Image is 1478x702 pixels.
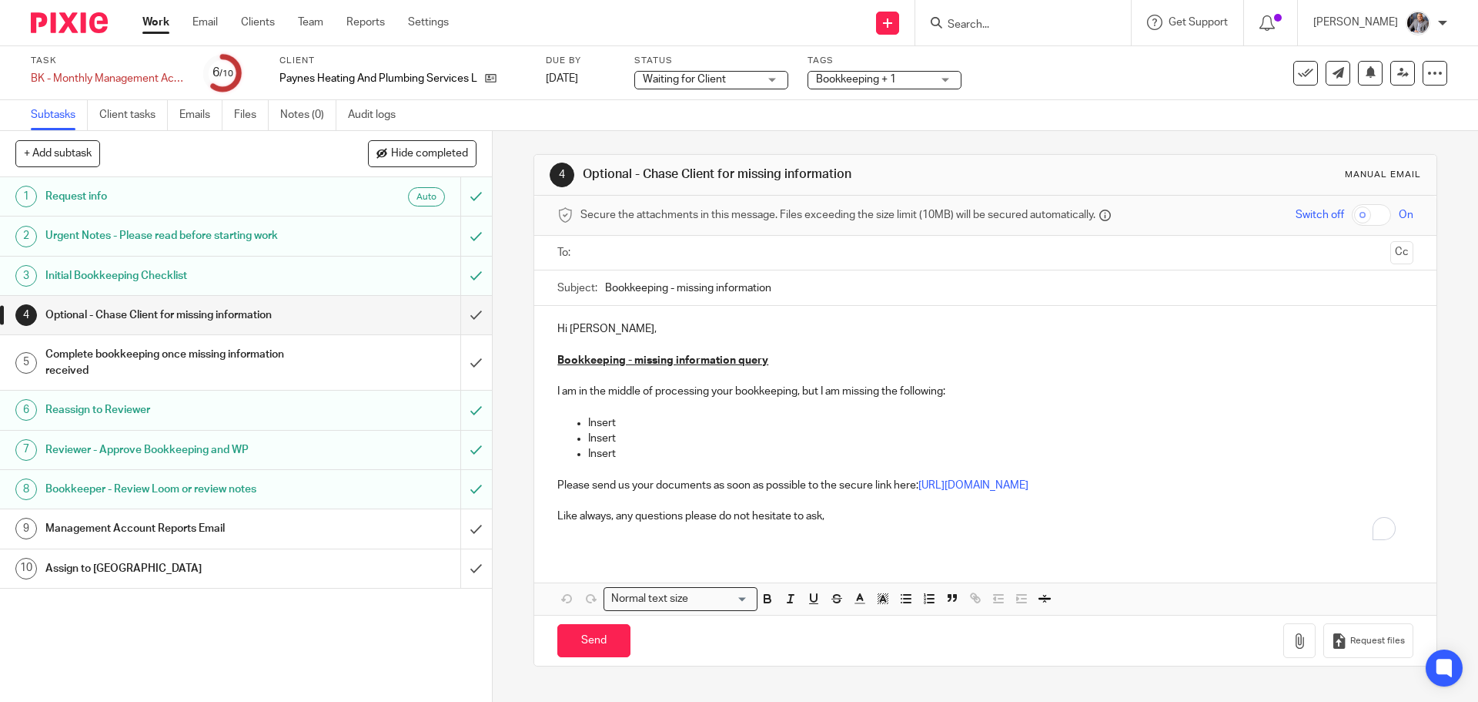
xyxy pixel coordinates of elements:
[192,15,218,30] a: Email
[45,343,312,382] h1: Complete bookkeeping once missing information received
[808,55,961,67] label: Tags
[1345,169,1421,181] div: Manual email
[1406,11,1430,35] img: -%20%20-%20studio@ingrained.co.uk%20for%20%20-20220223%20at%20101413%20-%201W1A2026.jpg
[45,557,312,580] h1: Assign to [GEOGRAPHIC_DATA]
[346,15,385,30] a: Reports
[588,415,1413,431] p: Insert
[45,304,312,327] h1: Optional - Chase Client for missing information
[241,15,275,30] a: Clients
[583,166,1018,183] h1: Optional - Chase Client for missing information
[408,187,445,207] div: Auto
[280,100,336,130] a: Notes (0)
[15,518,37,539] div: 9
[15,352,37,374] div: 5
[534,306,1436,552] div: To enrich screen reader interactions, please activate Accessibility in Grammarly extension settings
[557,321,1413,337] p: Hi [PERSON_NAME],
[1313,15,1398,30] p: [PERSON_NAME]
[946,18,1085,32] input: Search
[546,73,578,84] span: [DATE]
[219,69,233,78] small: /10
[408,15,449,30] a: Settings
[142,15,169,30] a: Work
[588,431,1413,446] p: Insert
[918,480,1028,491] a: [URL][DOMAIN_NAME]
[1350,635,1405,647] span: Request files
[604,587,757,611] div: Search for option
[279,71,477,86] p: Paynes Heating And Plumbing Services Limited
[15,439,37,461] div: 7
[1169,17,1228,28] span: Get Support
[557,245,574,260] label: To:
[557,384,1413,399] p: I am in the middle of processing your bookkeeping, but I am missing the following:
[1399,207,1413,223] span: On
[557,355,768,366] u: Bookkeeping - missing information query
[45,517,312,540] h1: Management Account Reports Email
[693,591,748,607] input: Search for option
[45,185,312,208] h1: Request info
[298,15,323,30] a: Team
[45,478,312,501] h1: Bookkeeper - Review Loom or review notes
[15,558,37,579] div: 10
[15,226,37,247] div: 2
[15,304,37,326] div: 4
[31,71,185,86] div: BK - Monthly Management Accounts
[557,478,1413,493] p: Please send us your documents as soon as possible to the secure link here:
[15,140,100,166] button: + Add subtask
[546,55,615,67] label: Due by
[557,509,1413,524] p: Like always, any questions please do not hesitate to ask,
[557,624,630,657] input: Send
[45,264,312,287] h1: Initial Bookkeeping Checklist
[557,280,597,296] label: Subject:
[31,55,185,67] label: Task
[607,591,691,607] span: Normal text size
[31,12,108,33] img: Pixie
[15,186,37,207] div: 1
[31,100,88,130] a: Subtasks
[15,265,37,287] div: 3
[45,438,312,462] h1: Reviewer - Approve Bookkeeping and WP
[15,479,37,500] div: 8
[348,100,407,130] a: Audit logs
[212,64,233,82] div: 6
[234,100,269,130] a: Files
[816,74,896,85] span: Bookkeeping + 1
[550,163,574,187] div: 4
[1323,623,1413,658] button: Request files
[45,224,312,247] h1: Urgent Notes - Please read before starting work
[45,398,312,422] h1: Reassign to Reviewer
[368,140,477,166] button: Hide completed
[580,207,1095,223] span: Secure the attachments in this message. Files exceeding the size limit (10MB) will be secured aut...
[279,55,527,67] label: Client
[15,399,37,421] div: 6
[179,100,222,130] a: Emails
[391,148,468,160] span: Hide completed
[588,446,1413,462] p: Insert
[1296,207,1344,223] span: Switch off
[643,74,726,85] span: Waiting for Client
[634,55,788,67] label: Status
[1390,241,1413,264] button: Cc
[99,100,168,130] a: Client tasks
